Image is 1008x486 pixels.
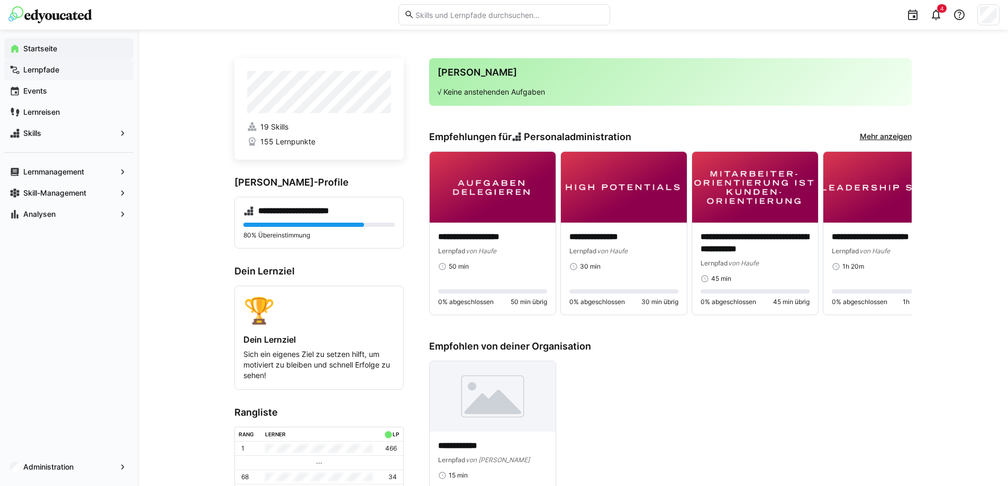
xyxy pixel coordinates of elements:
[466,247,496,255] span: von Haufe
[569,298,625,306] span: 0% abgeschlossen
[241,444,244,453] p: 1
[393,431,399,437] div: LP
[388,473,397,481] p: 34
[234,407,404,418] h3: Rangliste
[243,295,395,326] div: 🏆
[940,5,943,12] span: 4
[773,298,810,306] span: 45 min übrig
[903,298,941,306] span: 1h 20m übrig
[641,298,678,306] span: 30 min übrig
[385,444,397,453] p: 466
[247,122,391,132] a: 19 Skills
[438,67,903,78] h3: [PERSON_NAME]
[243,334,395,345] h4: Dein Lernziel
[511,298,547,306] span: 50 min übrig
[243,231,395,240] p: 80% Übereinstimmung
[701,298,756,306] span: 0% abgeschlossen
[832,247,859,255] span: Lernpfad
[429,341,912,352] h3: Empfohlen von deiner Organisation
[239,431,254,437] div: Rang
[438,456,466,464] span: Lernpfad
[241,473,249,481] p: 68
[414,10,604,20] input: Skills und Lernpfade durchsuchen…
[466,456,530,464] span: von [PERSON_NAME]
[561,152,687,223] img: image
[438,298,494,306] span: 0% abgeschlossen
[438,247,466,255] span: Lernpfad
[859,247,890,255] span: von Haufe
[823,152,949,223] img: image
[860,131,912,143] a: Mehr anzeigen
[265,431,286,437] div: Lerner
[832,298,887,306] span: 0% abgeschlossen
[701,259,728,267] span: Lernpfad
[524,131,631,143] span: Personaladministration
[429,131,632,143] h3: Empfehlungen für
[580,262,601,271] span: 30 min
[842,262,864,271] span: 1h 20m
[711,274,731,283] span: 45 min
[234,177,404,188] h3: [PERSON_NAME]-Profile
[449,262,469,271] span: 50 min
[430,152,556,223] img: image
[569,247,597,255] span: Lernpfad
[430,361,556,432] img: image
[260,122,288,132] span: 19 Skills
[438,87,903,97] p: √ Keine anstehenden Aufgaben
[243,349,395,381] p: Sich ein eigenes Ziel zu setzen hilft, um motiviert zu bleiben und schnell Erfolge zu sehen!
[234,265,404,277] h3: Dein Lernziel
[597,247,628,255] span: von Haufe
[449,471,468,480] span: 15 min
[260,136,315,147] span: 155 Lernpunkte
[692,152,818,223] img: image
[728,259,759,267] span: von Haufe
